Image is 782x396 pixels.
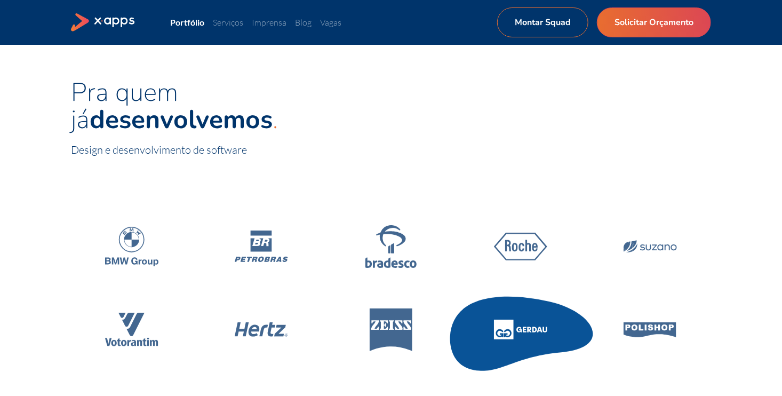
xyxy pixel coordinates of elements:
strong: desenvolvemos [90,102,273,137]
a: Solicitar Orçamento [597,7,711,37]
a: Serviços [213,17,243,28]
a: Blog [295,17,312,28]
span: Pra quem já [71,75,273,137]
a: Portfólio [170,17,204,27]
a: Vagas [320,17,341,28]
span: Design e desenvolvimento de software [71,143,247,156]
a: Imprensa [252,17,286,28]
a: Montar Squad [497,7,588,37]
